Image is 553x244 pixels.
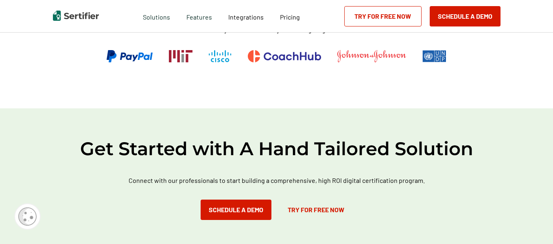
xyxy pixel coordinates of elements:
img: CoachHub [248,50,321,62]
a: Pricing [280,11,300,21]
a: Integrations [228,11,264,21]
h2: Get Started with A Hand Tailored Solution [33,137,521,160]
img: PayPal [107,50,153,62]
img: UNDP [422,50,446,62]
img: Massachusetts Institute of Technology [169,50,192,62]
a: Try for Free Now [280,200,352,220]
img: Cookie Popup Icon [18,207,37,226]
iframe: Chat Widget [512,205,553,244]
p: Connect with our professionals to start building a comprehensive, high ROI digital certification ... [106,175,448,185]
span: Solutions [143,11,170,21]
button: Schedule a Demo [430,6,501,26]
img: Cisco [209,50,232,62]
img: Sertifier | Digital Credentialing Platform [53,11,99,21]
span: Integrations [228,13,264,21]
span: Features [186,11,212,21]
button: Schedule a Demo [201,200,271,220]
img: Johnson & Johnson [337,50,406,62]
span: Pricing [280,13,300,21]
a: Try for Free Now [344,6,422,26]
